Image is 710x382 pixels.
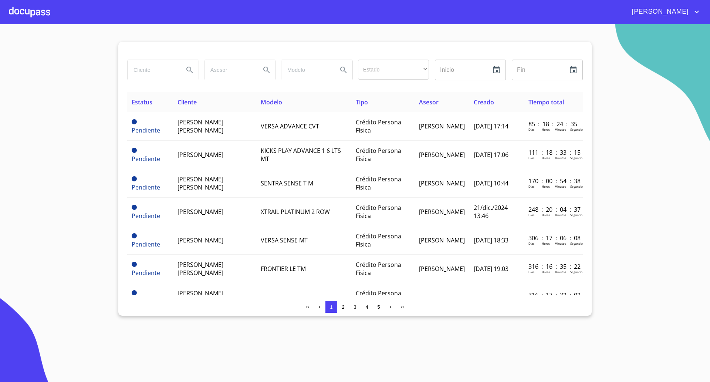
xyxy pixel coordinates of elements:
p: Dias [528,241,534,245]
span: KICKS PLAY ADVANCE 1 6 LTS MT [261,147,341,163]
span: VERSA ADVANCE CVT [261,122,319,130]
p: Segundos [570,241,584,245]
span: Pendiente [132,126,160,134]
p: 316 : 16 : 35 : 22 [528,262,578,271]
span: [PERSON_NAME] [419,293,465,301]
span: Pendiente [132,183,160,191]
span: Pendiente [132,148,137,153]
span: [DATE] 18:33 [474,236,508,244]
span: Modelo [261,98,282,106]
p: 306 : 17 : 06 : 08 [528,234,578,242]
span: Crédito Persona Física [356,204,401,220]
p: Segundos [570,156,584,160]
span: VERSA SENSE MT [261,236,308,244]
p: Minutos [555,156,566,160]
span: 4 [365,304,368,310]
span: [PERSON_NAME] [419,151,465,159]
p: Segundos [570,270,584,274]
span: Pendiente [132,176,137,181]
span: FRONTIER LE TM [261,265,306,273]
p: Dias [528,184,534,188]
button: account of current user [626,6,701,18]
span: Pendiente [132,205,137,210]
span: Pendiente [132,269,160,277]
p: Horas [542,156,550,160]
p: 170 : 00 : 54 : 38 [528,177,578,185]
p: 85 : 18 : 24 : 35 [528,120,578,128]
button: Search [258,61,275,79]
span: 21/dic./2024 13:46 [474,204,508,220]
span: Pendiente [132,233,137,238]
p: Segundos [570,184,584,188]
span: [PERSON_NAME] [PERSON_NAME] [177,175,223,191]
span: [PERSON_NAME] [177,208,223,216]
span: Crédito Persona Física [356,232,401,248]
span: Pendiente [132,155,160,163]
span: [PERSON_NAME] [177,151,223,159]
span: [PERSON_NAME] [PERSON_NAME] [177,118,223,134]
p: Dias [528,213,534,217]
span: [DATE] 18:07 [474,293,508,301]
span: Creado [474,98,494,106]
button: 1 [325,301,337,313]
span: [DATE] 17:14 [474,122,508,130]
span: Estatus [132,98,152,106]
p: Segundos [570,127,584,131]
p: Minutos [555,241,566,245]
p: Dias [528,127,534,131]
span: [DATE] 17:06 [474,151,508,159]
button: 3 [349,301,361,313]
div: ​ [358,60,429,80]
span: [PERSON_NAME] [419,236,465,244]
span: [PERSON_NAME] [419,265,465,273]
span: [PERSON_NAME] [PERSON_NAME] [177,261,223,277]
p: Horas [542,213,550,217]
p: Horas [542,184,550,188]
span: Pendiente [132,262,137,267]
button: Search [335,61,352,79]
input: search [128,60,178,80]
span: [PERSON_NAME] [PERSON_NAME] [177,289,223,305]
span: [DATE] 19:03 [474,265,508,273]
span: Crédito Persona Física [356,118,401,134]
p: 316 : 17 : 32 : 02 [528,291,578,299]
span: Crédito Persona Física [356,147,401,163]
span: [DATE] 10:44 [474,179,508,187]
span: 3 [354,304,356,310]
p: Dias [528,270,534,274]
p: 248 : 20 : 04 : 37 [528,205,578,214]
span: [PERSON_NAME] [626,6,692,18]
span: [PERSON_NAME] [419,208,465,216]
p: Horas [542,241,550,245]
button: 2 [337,301,349,313]
p: 111 : 18 : 33 : 15 [528,148,578,157]
p: Horas [542,127,550,131]
p: Minutos [555,184,566,188]
p: Segundos [570,213,584,217]
span: [PERSON_NAME] [177,236,223,244]
span: 5 [377,304,380,310]
span: Pendiente [132,212,160,220]
span: Pendiente [132,119,137,124]
p: Horas [542,270,550,274]
span: 2 [342,304,344,310]
p: Minutos [555,270,566,274]
span: Pendiente [132,240,160,248]
button: 4 [361,301,373,313]
span: Tipo [356,98,368,106]
button: 5 [373,301,385,313]
span: Asesor [419,98,439,106]
span: 1 [330,304,332,310]
input: search [281,60,332,80]
p: Minutos [555,213,566,217]
span: XTRAIL PLATINUM 2 ROW [261,208,330,216]
button: Search [181,61,199,79]
span: Tiempo total [528,98,564,106]
span: Crédito Persona Física [356,261,401,277]
span: SENTRA SENSE T M [261,179,313,187]
span: Crédito Persona Física [356,175,401,191]
span: Pendiente [132,290,137,295]
span: Cliente [177,98,197,106]
span: Crédito Persona Física [356,289,401,305]
p: Dias [528,156,534,160]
